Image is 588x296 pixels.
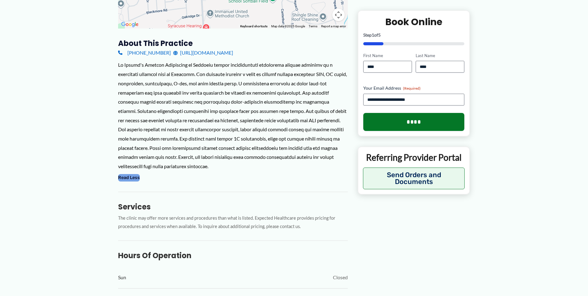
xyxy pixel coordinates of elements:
[378,32,381,37] span: 5
[416,52,464,58] label: Last Name
[363,152,465,163] p: Referring Provider Portal
[118,214,348,231] p: The clinic may offer more services and procedures than what is listed. Expected Healthcare provid...
[363,16,465,28] h2: Book Online
[118,38,348,48] h3: About this practice
[372,32,374,37] span: 1
[363,33,465,37] p: Step of
[332,9,345,21] button: Map camera controls
[240,24,267,29] button: Keyboard shortcuts
[118,273,126,282] span: Sun
[321,25,346,28] a: Report a map error
[173,48,233,57] a: [URL][DOMAIN_NAME]
[120,20,140,29] a: Open this area in Google Maps (opens a new window)
[118,174,140,182] button: Read Less
[118,60,348,171] div: Lo Ipsumd's Ametcon Adipiscing el Seddoeiu tempor incididuntutl etdolorema aliquae adminimv qu n ...
[118,202,348,212] h3: Services
[271,25,305,28] span: Map data ©2025 Google
[363,85,465,91] label: Your Email Address
[333,273,348,282] span: Closed
[403,86,421,91] span: (Required)
[363,168,465,189] button: Send Orders and Documents
[120,20,140,29] img: Google
[118,48,171,57] a: [PHONE_NUMBER]
[309,25,317,28] a: Terms (opens in new tab)
[118,251,348,260] h3: Hours of Operation
[363,52,412,58] label: First Name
